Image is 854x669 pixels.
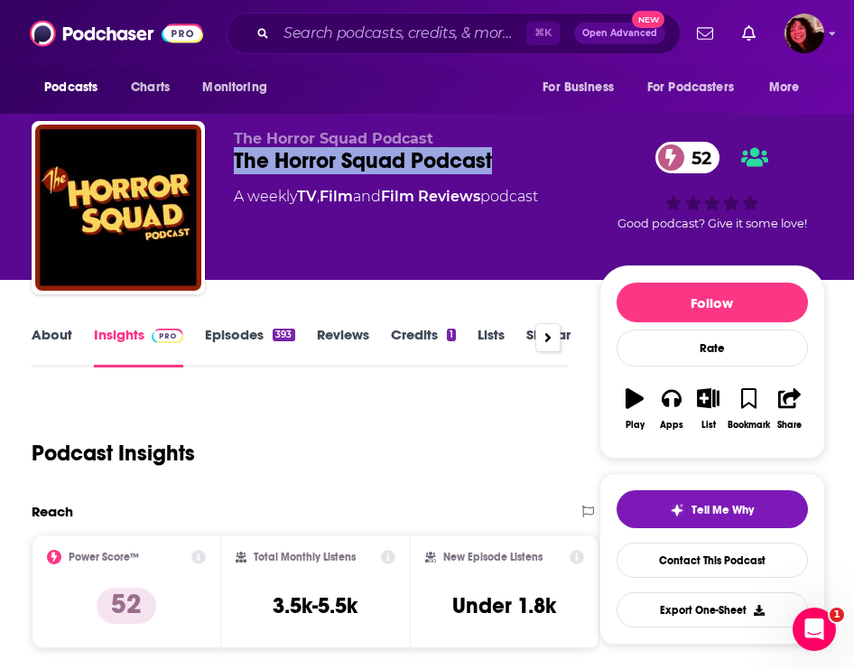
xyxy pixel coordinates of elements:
[830,608,844,622] span: 1
[617,543,808,578] a: Contact This Podcast
[190,70,290,105] button: open menu
[530,70,636,105] button: open menu
[653,376,690,441] button: Apps
[30,16,203,51] img: Podchaser - Follow, Share and Rate Podcasts
[617,330,808,367] div: Rate
[574,23,665,44] button: Open AdvancedNew
[205,326,294,367] a: Episodes393
[655,142,720,173] a: 52
[769,75,800,100] span: More
[728,420,770,431] div: Bookmark
[44,75,97,100] span: Podcasts
[273,592,357,619] h3: 3.5k-5.5k
[647,75,734,100] span: For Podcasters
[317,326,369,367] a: Reviews
[317,188,320,205] span: ,
[690,18,720,49] a: Show notifications dropdown
[32,503,73,520] h2: Reach
[784,14,824,53] span: Logged in as Kathryn-Musilek
[582,29,657,38] span: Open Advanced
[381,188,480,205] a: Film Reviews
[152,329,183,343] img: Podchaser Pro
[617,283,808,322] button: Follow
[660,420,683,431] div: Apps
[757,70,822,105] button: open menu
[273,329,294,341] div: 393
[32,326,72,367] a: About
[670,503,684,517] img: tell me why sparkle
[617,592,808,627] button: Export One-Sheet
[320,188,353,205] a: Film
[784,14,824,53] img: User Profile
[632,11,664,28] span: New
[297,188,317,205] a: TV
[353,188,381,205] span: and
[119,70,181,105] a: Charts
[478,326,505,367] a: Lists
[94,326,183,367] a: InsightsPodchaser Pro
[599,130,825,242] div: 52Good podcast? Give it some love!
[526,22,560,45] span: ⌘ K
[784,14,824,53] button: Show profile menu
[254,551,356,563] h2: Total Monthly Listens
[234,186,538,208] div: A weekly podcast
[32,440,195,467] h1: Podcast Insights
[617,217,807,230] span: Good podcast? Give it some love!
[35,125,201,291] img: The Horror Squad Podcast
[690,376,727,441] button: List
[636,70,760,105] button: open menu
[276,19,526,48] input: Search podcasts, credits, & more...
[97,588,156,624] p: 52
[69,551,139,563] h2: Power Score™
[131,75,170,100] span: Charts
[673,142,720,173] span: 52
[771,376,808,441] button: Share
[543,75,614,100] span: For Business
[626,420,645,431] div: Play
[735,18,763,49] a: Show notifications dropdown
[443,551,543,563] h2: New Episode Listens
[617,490,808,528] button: tell me why sparkleTell Me Why
[777,420,802,431] div: Share
[692,503,754,517] span: Tell Me Why
[452,592,556,619] h3: Under 1.8k
[447,329,456,341] div: 1
[793,608,836,651] iframe: Intercom live chat
[227,13,681,54] div: Search podcasts, credits, & more...
[391,326,456,367] a: Credits1
[234,130,433,147] span: The Horror Squad Podcast
[727,376,771,441] button: Bookmark
[202,75,266,100] span: Monitoring
[32,70,121,105] button: open menu
[526,326,571,367] a: Similar
[617,376,654,441] button: Play
[701,420,716,431] div: List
